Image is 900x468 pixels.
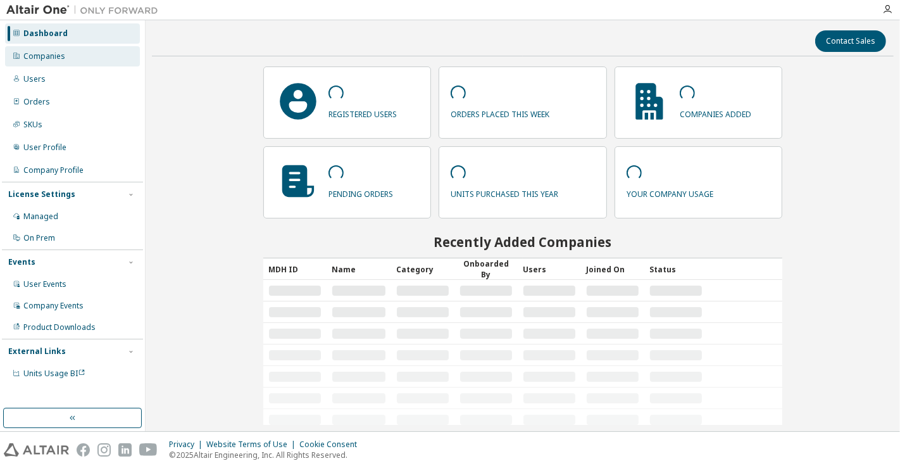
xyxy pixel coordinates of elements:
div: Company Profile [23,165,84,175]
div: Joined On [586,259,639,279]
div: Status [649,259,703,279]
img: Altair One [6,4,165,16]
img: instagram.svg [97,443,111,457]
div: User Profile [23,142,66,153]
p: pending orders [328,185,393,199]
div: Events [8,257,35,267]
div: External Links [8,346,66,357]
div: SKUs [23,120,42,130]
img: facebook.svg [77,443,90,457]
div: Users [23,74,46,84]
div: Cookie Consent [299,440,365,450]
p: registered users [328,105,397,120]
div: Category [396,259,449,279]
span: Units Usage BI [23,368,85,379]
div: Orders [23,97,50,107]
div: Privacy [169,440,206,450]
div: Users [523,259,576,279]
p: companies added [680,105,751,120]
img: altair_logo.svg [4,443,69,457]
img: youtube.svg [139,443,158,457]
h2: Recently Added Companies [263,234,782,250]
div: Onboarded By [459,258,513,280]
img: linkedin.svg [118,443,132,457]
div: MDH ID [268,259,322,279]
div: License Settings [8,189,75,199]
p: units purchased this year [451,185,558,199]
div: Managed [23,212,58,222]
div: Company Events [23,301,84,311]
div: Website Terms of Use [206,440,299,450]
div: Dashboard [23,28,68,39]
p: © 2025 Altair Engineering, Inc. All Rights Reserved. [169,450,365,460]
div: User Events [23,279,66,289]
p: orders placed this week [451,105,549,120]
div: Name [332,259,386,279]
p: your company usage [627,185,713,199]
button: Contact Sales [815,30,886,52]
div: Product Downloads [23,322,96,332]
div: Companies [23,51,65,61]
div: On Prem [23,233,55,243]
